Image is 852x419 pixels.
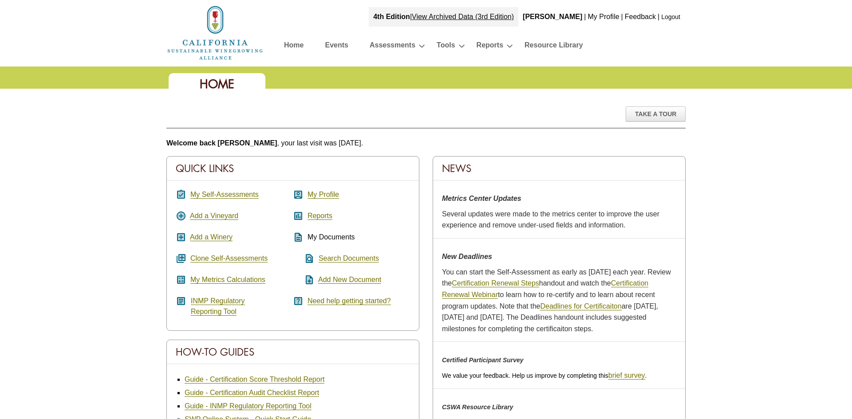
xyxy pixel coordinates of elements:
b: Welcome back [PERSON_NAME] [166,139,277,147]
a: Home [284,39,304,55]
span: We value your feedback. Help us improve by completing this . [442,372,647,379]
i: help_center [293,296,304,306]
i: calculate [176,274,186,285]
a: Add a Winery [190,233,233,241]
div: | [583,7,587,27]
a: My Profile [588,13,619,20]
div: Quick Links [167,157,419,180]
em: CSWA Resource Library [442,403,513,411]
i: note_add [293,274,315,285]
a: Logout [661,13,680,20]
i: find_in_page [293,253,315,264]
div: | [369,7,518,27]
div: How-To Guides [167,340,419,364]
a: Events [325,39,348,55]
div: Take A Tour [626,106,686,121]
i: queue [176,253,186,264]
a: Clone Self-Assessments [190,255,268,262]
strong: New Deadlines [442,253,492,260]
a: Assessments [370,39,415,55]
i: add_box [176,232,186,243]
a: Tools [437,39,455,55]
p: You can start the Self-Assessment as early as [DATE] each year. Review the handout and watch the ... [442,266,676,335]
span: My Documents [308,233,355,241]
a: Feedback [625,13,656,20]
div: | [620,7,624,27]
p: , your last visit was [DATE]. [166,137,686,149]
a: Search Documents [319,255,379,262]
i: account_box [293,189,304,200]
b: [PERSON_NAME] [523,13,582,20]
a: My Profile [308,191,339,199]
a: Add New Document [318,276,381,284]
a: Reports [308,212,332,220]
strong: Metrics Center Updates [442,195,521,202]
a: Home [166,28,264,36]
a: Certification Renewal Steps [452,279,539,287]
a: View Archived Data (3rd Edition) [412,13,514,20]
i: add_circle [176,211,186,221]
a: Reports [477,39,503,55]
i: description [293,232,304,243]
div: | [657,7,660,27]
i: assignment_turned_in [176,189,186,200]
img: logo_cswa2x.png [166,4,264,61]
a: Resource Library [525,39,583,55]
a: My Self-Assessments [190,191,259,199]
a: My Metrics Calculations [190,276,265,284]
a: Guide - INMP Regulatory Reporting Tool [185,402,312,410]
span: Home [200,76,234,92]
strong: 4th Edition [373,13,410,20]
a: Certification Renewal Webinar [442,279,648,299]
a: INMP RegulatoryReporting Tool [191,297,245,316]
a: Guide - Certification Audit Checklist Report [185,389,319,397]
a: Add a Vineyard [190,212,238,220]
a: Guide - Certification Score Threshold Report [185,376,324,384]
i: article [176,296,186,306]
a: brief survey [608,372,645,380]
span: Several updates were made to the metrics center to improve the user experience and remove under-u... [442,210,659,229]
a: Deadlines for Certificaiton [540,302,621,310]
div: News [433,157,685,180]
a: Need help getting started? [308,297,391,305]
i: assessment [293,211,304,221]
em: Certified Participant Survey [442,356,524,364]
